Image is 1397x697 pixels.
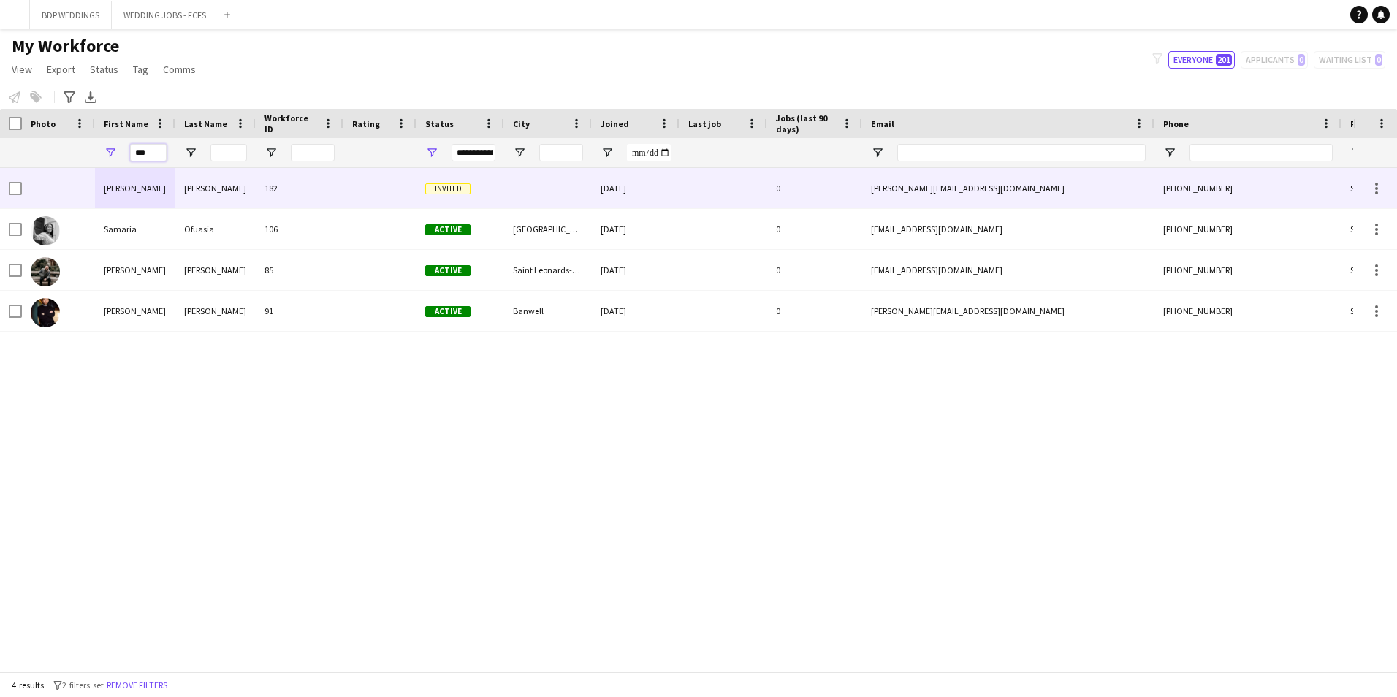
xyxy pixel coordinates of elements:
input: Workforce ID Filter Input [291,144,335,161]
span: Email [871,118,894,129]
button: Open Filter Menu [871,146,884,159]
div: [PERSON_NAME][EMAIL_ADDRESS][DOMAIN_NAME] [862,168,1154,208]
button: Open Filter Menu [264,146,278,159]
div: [DATE] [592,291,680,331]
span: Phone [1163,118,1189,129]
span: Last job [688,118,721,129]
span: Active [425,224,471,235]
div: 106 [256,209,343,249]
a: Comms [157,60,202,79]
app-action-btn: Advanced filters [61,88,78,106]
input: Last Name Filter Input [210,144,247,161]
input: Joined Filter Input [627,144,671,161]
span: Rating [352,118,380,129]
div: 91 [256,291,343,331]
div: 85 [256,250,343,290]
div: [EMAIL_ADDRESS][DOMAIN_NAME] [862,250,1154,290]
div: [PHONE_NUMBER] [1154,168,1341,208]
div: 0 [767,168,862,208]
span: Last Name [184,118,227,129]
button: Open Filter Menu [1350,146,1363,159]
span: Active [425,265,471,276]
button: Remove filters [104,677,170,693]
div: [PERSON_NAME][EMAIL_ADDRESS][DOMAIN_NAME] [862,291,1154,331]
div: [PHONE_NUMBER] [1154,209,1341,249]
span: My Workforce [12,35,119,57]
button: BDP WEDDINGS [30,1,112,29]
span: Jobs (last 90 days) [776,113,836,134]
span: Photo [31,118,56,129]
button: Everyone201 [1168,51,1235,69]
button: Open Filter Menu [601,146,614,159]
input: First Name Filter Input [130,144,167,161]
div: [GEOGRAPHIC_DATA] [504,209,592,249]
span: City [513,118,530,129]
a: Tag [127,60,154,79]
span: Joined [601,118,629,129]
div: 0 [767,209,862,249]
div: Saint Leonards-on-sea [504,250,592,290]
div: [DATE] [592,168,680,208]
button: Open Filter Menu [104,146,117,159]
div: [DATE] [592,209,680,249]
a: Export [41,60,81,79]
button: Open Filter Menu [184,146,197,159]
app-action-btn: Export XLSX [82,88,99,106]
button: Open Filter Menu [513,146,526,159]
img: Samaria Ofuasia [31,216,60,245]
img: Samuel Norman [31,298,60,327]
input: City Filter Input [539,144,583,161]
span: Workforce ID [264,113,317,134]
span: Export [47,63,75,76]
span: First Name [104,118,148,129]
div: Banwell [504,291,592,331]
div: [PERSON_NAME] [175,250,256,290]
span: 2 filters set [62,679,104,690]
div: [PERSON_NAME] [95,291,175,331]
span: Status [425,118,454,129]
div: [PERSON_NAME] [95,168,175,208]
div: [PERSON_NAME] [95,250,175,290]
div: [PERSON_NAME] [175,168,256,208]
a: Status [84,60,124,79]
div: 182 [256,168,343,208]
div: [EMAIL_ADDRESS][DOMAIN_NAME] [862,209,1154,249]
div: [DATE] [592,250,680,290]
div: Ofuasia [175,209,256,249]
button: Open Filter Menu [1163,146,1176,159]
span: 201 [1216,54,1232,66]
input: Email Filter Input [897,144,1146,161]
span: Status [90,63,118,76]
div: [PHONE_NUMBER] [1154,291,1341,331]
img: Samuel George [31,257,60,286]
span: View [12,63,32,76]
input: Phone Filter Input [1189,144,1333,161]
div: [PERSON_NAME] [175,291,256,331]
button: WEDDING JOBS - FCFS [112,1,218,29]
div: Samaria [95,209,175,249]
button: Open Filter Menu [425,146,438,159]
div: [PHONE_NUMBER] [1154,250,1341,290]
span: Tag [133,63,148,76]
span: Active [425,306,471,317]
div: 0 [767,291,862,331]
span: Comms [163,63,196,76]
a: View [6,60,38,79]
div: 0 [767,250,862,290]
span: Invited [425,183,471,194]
span: Profile [1350,118,1379,129]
